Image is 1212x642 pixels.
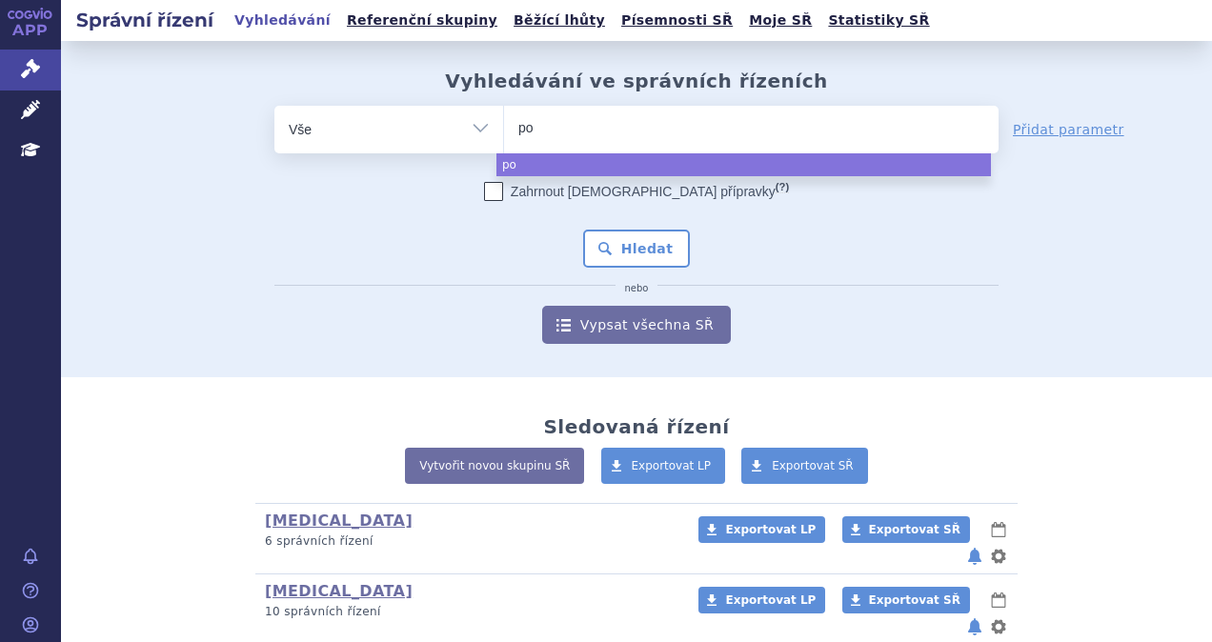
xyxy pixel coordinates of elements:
[869,593,960,607] span: Exportovat SŘ
[842,516,970,543] a: Exportovat SŘ
[698,587,825,613] a: Exportovat LP
[484,182,789,201] label: Zahrnout [DEMOGRAPHIC_DATA] přípravky
[698,516,825,543] a: Exportovat LP
[965,545,984,568] button: notifikace
[583,230,691,268] button: Hledat
[989,545,1008,568] button: nastavení
[869,523,960,536] span: Exportovat SŘ
[743,8,818,33] a: Moje SŘ
[543,415,729,438] h2: Sledovaná řízení
[989,589,1008,612] button: lhůty
[741,448,868,484] a: Exportovat SŘ
[542,306,731,344] a: Vypsat všechna SŘ
[265,533,674,550] p: 6 správních řízení
[772,459,854,472] span: Exportovat SŘ
[508,8,611,33] a: Běžící lhůty
[229,8,336,33] a: Vyhledávání
[496,153,991,176] li: po
[405,448,584,484] a: Vytvořit novou skupinu SŘ
[822,8,935,33] a: Statistiky SŘ
[1013,120,1124,139] a: Přidat parametr
[341,8,503,33] a: Referenční skupiny
[265,604,674,620] p: 10 správních řízení
[725,523,816,536] span: Exportovat LP
[61,7,229,33] h2: Správní řízení
[842,587,970,613] a: Exportovat SŘ
[965,615,984,638] button: notifikace
[632,459,712,472] span: Exportovat LP
[601,448,726,484] a: Exportovat LP
[265,512,413,530] a: [MEDICAL_DATA]
[776,181,789,193] abbr: (?)
[989,615,1008,638] button: nastavení
[616,283,658,294] i: nebo
[989,518,1008,541] button: lhůty
[445,70,828,92] h2: Vyhledávání ve správních řízeních
[265,582,413,600] a: [MEDICAL_DATA]
[725,593,816,607] span: Exportovat LP
[616,8,738,33] a: Písemnosti SŘ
